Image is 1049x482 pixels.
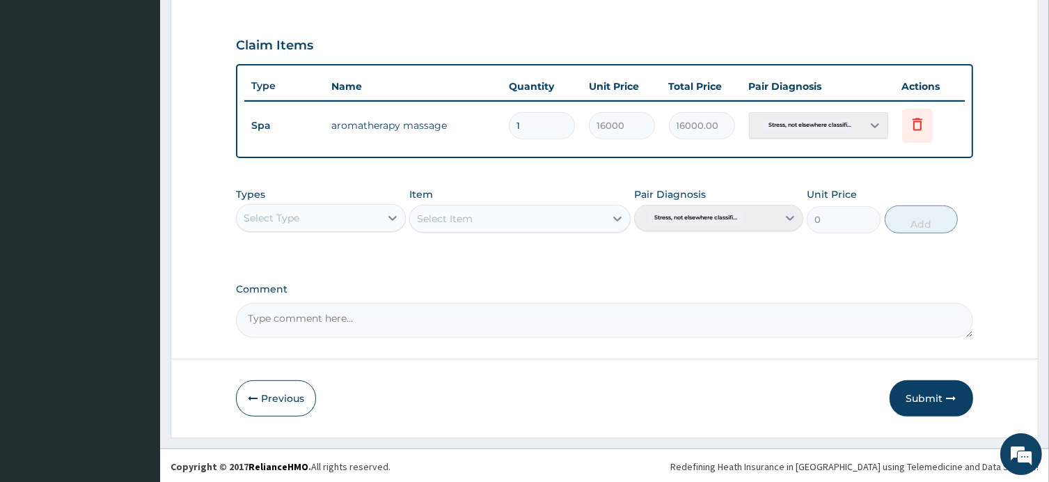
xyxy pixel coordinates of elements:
th: Type [244,73,324,99]
th: Total Price [662,72,742,100]
strong: Copyright © 2017 . [171,460,311,473]
a: RelianceHMO [249,460,308,473]
button: Add [885,205,959,233]
label: Comment [236,283,972,295]
th: Unit Price [582,72,662,100]
td: aromatherapy massage [324,111,501,139]
img: d_794563401_company_1708531726252_794563401 [26,70,56,104]
div: Minimize live chat window [228,7,262,40]
th: Pair Diagnosis [742,72,895,100]
textarea: Type your message and hit 'Enter' [7,328,265,377]
div: Chat with us now [72,78,234,96]
th: Name [324,72,501,100]
h3: Claim Items [236,38,313,54]
button: Previous [236,380,316,417]
button: Submit [890,380,973,417]
label: Unit Price [807,187,857,201]
td: Spa [244,113,324,139]
th: Quantity [502,72,582,100]
div: Select Type [244,211,299,225]
th: Actions [895,72,965,100]
label: Item [409,187,433,201]
label: Types [236,189,265,201]
span: We're online! [81,149,192,290]
label: Pair Diagnosis [634,187,706,201]
div: Redefining Heath Insurance in [GEOGRAPHIC_DATA] using Telemedicine and Data Science! [670,460,1039,474]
